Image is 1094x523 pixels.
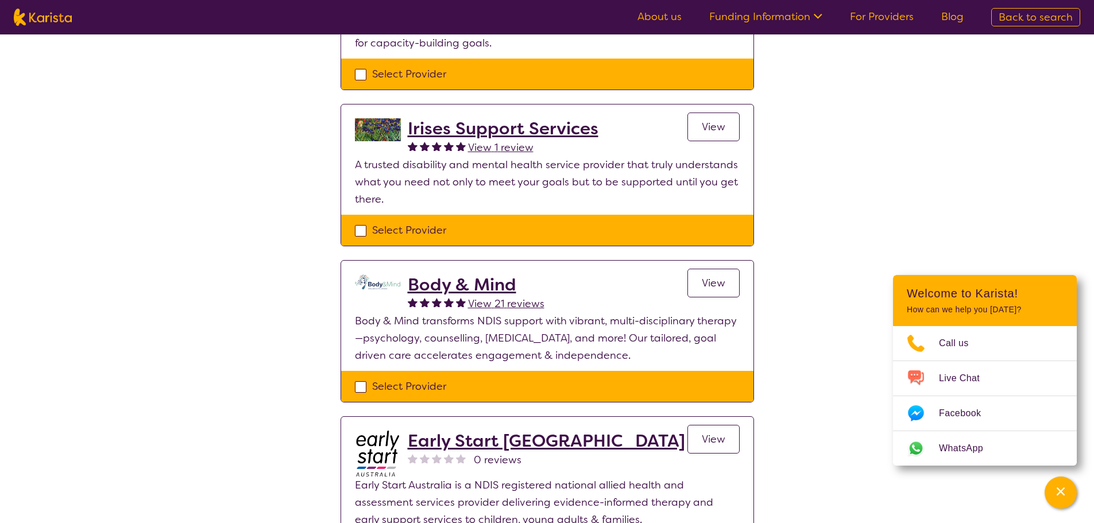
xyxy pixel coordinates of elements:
[408,297,418,307] img: fullstar
[456,297,466,307] img: fullstar
[408,118,598,139] a: Irises Support Services
[432,297,442,307] img: fullstar
[939,405,995,422] span: Facebook
[687,269,740,297] a: View
[355,431,401,476] img: bdpoyytkvdhmeftzccod.jpg
[468,295,544,312] a: View 21 reviews
[850,10,914,24] a: For Providers
[408,431,685,451] a: Early Start [GEOGRAPHIC_DATA]
[893,431,1077,466] a: Web link opens in a new tab.
[687,425,740,454] a: View
[355,274,401,289] img: qmpolprhjdhzpcuekzqg.svg
[420,141,430,151] img: fullstar
[907,305,1063,315] p: How can we help you [DATE]?
[474,451,521,468] span: 0 reviews
[444,297,454,307] img: fullstar
[702,276,725,290] span: View
[939,335,983,352] span: Call us
[939,370,994,387] span: Live Chat
[893,326,1077,466] ul: Choose channel
[408,141,418,151] img: fullstar
[907,286,1063,300] h2: Welcome to Karista!
[687,113,740,141] a: View
[709,10,822,24] a: Funding Information
[355,312,740,364] p: Body & Mind transforms NDIS support with vibrant, multi-disciplinary therapy—psychology, counsell...
[355,118,401,141] img: bveqlmrdxdvqu3rwwcov.jpg
[444,141,454,151] img: fullstar
[468,297,544,311] span: View 21 reviews
[939,440,997,457] span: WhatsApp
[432,141,442,151] img: fullstar
[1045,476,1077,509] button: Channel Menu
[456,454,466,463] img: nonereviewstar
[456,141,466,151] img: fullstar
[999,10,1073,24] span: Back to search
[355,156,740,208] p: A trusted disability and mental health service provider that truly understands what you need not ...
[444,454,454,463] img: nonereviewstar
[420,297,430,307] img: fullstar
[468,139,534,156] a: View 1 review
[408,274,544,295] a: Body & Mind
[408,454,418,463] img: nonereviewstar
[991,8,1080,26] a: Back to search
[893,275,1077,466] div: Channel Menu
[432,454,442,463] img: nonereviewstar
[14,9,72,26] img: Karista logo
[468,141,534,154] span: View 1 review
[420,454,430,463] img: nonereviewstar
[702,432,725,446] span: View
[941,10,964,24] a: Blog
[702,120,725,134] span: View
[637,10,682,24] a: About us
